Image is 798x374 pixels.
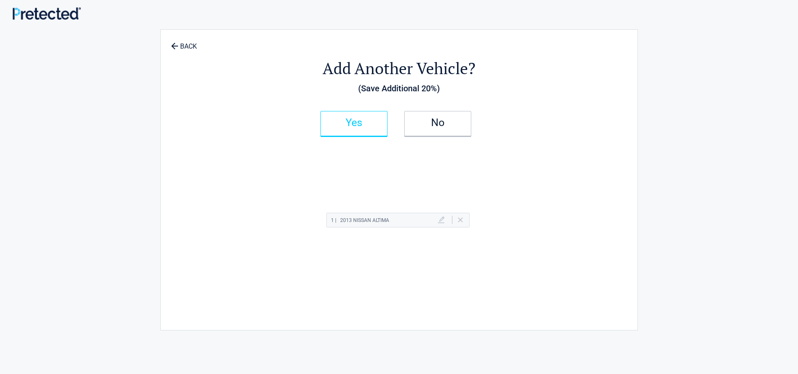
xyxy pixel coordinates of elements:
[13,7,81,19] img: Main Logo
[331,217,336,223] span: 1 |
[331,215,389,226] h2: 2013 Nissan ALTIMA
[458,217,463,222] a: Delete
[329,120,379,126] h2: Yes
[413,120,462,126] h2: No
[207,58,591,79] h2: Add Another Vehicle?
[169,35,199,50] a: BACK
[207,81,591,95] h3: (Save Additional 20%)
